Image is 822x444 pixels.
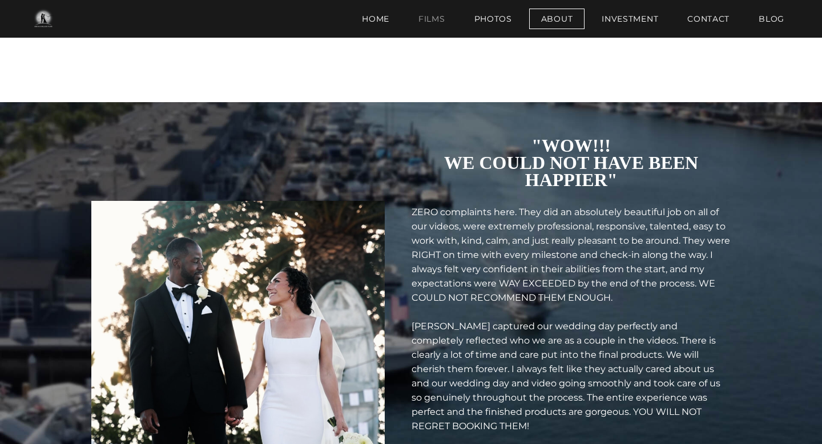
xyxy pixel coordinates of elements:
a: Investment [590,9,670,29]
font: ​[PERSON_NAME] captured our wedding day perfectly and completely reflected who we are as a couple... [412,321,720,431]
font: "WOW!!! ​WE COULD NOT HAVE BEEN HAPPIER" [444,135,698,190]
span: LET'S GET IN TOUCH [343,35,479,59]
a: Contact [675,9,742,29]
img: One in a Million Films | Los Angeles Wedding Videographer [23,7,63,30]
font: ZERO complaints here. They did an absolutely beautiful job on all of our videos, were extremely p... [412,207,730,303]
a: LET'S GET IN TOUCH [342,34,480,60]
a: Films [406,9,457,29]
a: BLOG [747,9,796,29]
a: Photos [462,9,524,29]
a: About [529,9,585,29]
a: Home [350,9,401,29]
